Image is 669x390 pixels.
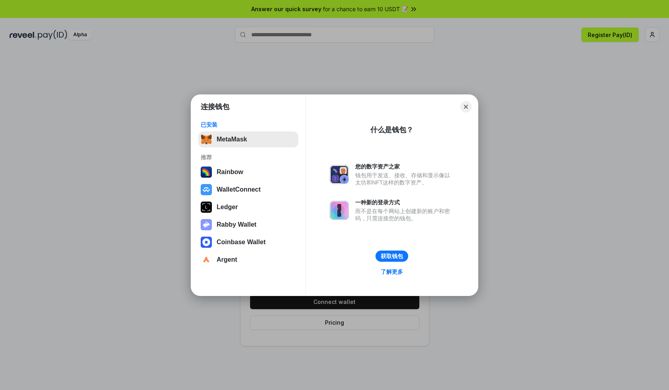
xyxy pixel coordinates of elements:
[198,217,298,233] button: Rabby Wallet
[201,102,229,112] h1: 连接钱包
[198,164,298,180] button: Rainbow
[201,121,296,128] div: 已安装
[355,208,454,222] div: 而不是在每个网站上创建新的账户和密码，只需连接您的钱包。
[370,125,413,135] div: 什么是钱包？
[201,154,296,161] div: 推荐
[460,101,471,112] button: Close
[217,186,261,193] div: WalletConnect
[198,182,298,198] button: WalletConnect
[217,169,243,176] div: Rainbow
[201,202,212,213] img: svg+xml,%3Csvg%20xmlns%3D%22http%3A%2F%2Fwww.w3.org%2F2000%2Fsvg%22%20width%3D%2228%22%20height%3...
[376,267,408,277] a: 了解更多
[376,251,408,262] button: 获取钱包
[198,252,298,268] button: Argent
[217,256,237,263] div: Argent
[201,254,212,265] img: svg+xml,%3Csvg%20width%3D%2228%22%20height%3D%2228%22%20viewBox%3D%220%200%2028%2028%22%20fill%3D...
[381,253,403,260] div: 获取钱包
[201,184,212,195] img: svg+xml,%3Csvg%20width%3D%2228%22%20height%3D%2228%22%20viewBox%3D%220%200%2028%2028%22%20fill%3D...
[198,234,298,250] button: Coinbase Wallet
[355,199,454,206] div: 一种新的登录方式
[201,219,212,230] img: svg+xml,%3Csvg%20xmlns%3D%22http%3A%2F%2Fwww.w3.org%2F2000%2Fsvg%22%20fill%3D%22none%22%20viewBox...
[381,268,403,275] div: 了解更多
[217,239,266,246] div: Coinbase Wallet
[198,131,298,147] button: MetaMask
[355,172,454,186] div: 钱包用于发送、接收、存储和显示像以太坊和NFT这样的数字资产。
[198,199,298,215] button: Ledger
[201,134,212,145] img: svg+xml,%3Csvg%20fill%3D%22none%22%20height%3D%2233%22%20viewBox%3D%220%200%2035%2033%22%20width%...
[330,165,349,184] img: svg+xml,%3Csvg%20xmlns%3D%22http%3A%2F%2Fwww.w3.org%2F2000%2Fsvg%22%20fill%3D%22none%22%20viewBox...
[330,201,349,220] img: svg+xml,%3Csvg%20xmlns%3D%22http%3A%2F%2Fwww.w3.org%2F2000%2Fsvg%22%20fill%3D%22none%22%20viewBox...
[217,221,256,228] div: Rabby Wallet
[355,163,454,170] div: 您的数字资产之家
[201,167,212,178] img: svg+xml,%3Csvg%20width%3D%22120%22%20height%3D%22120%22%20viewBox%3D%220%200%20120%20120%22%20fil...
[217,204,238,211] div: Ledger
[201,237,212,248] img: svg+xml,%3Csvg%20width%3D%2228%22%20height%3D%2228%22%20viewBox%3D%220%200%2028%2028%22%20fill%3D...
[217,136,247,143] div: MetaMask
